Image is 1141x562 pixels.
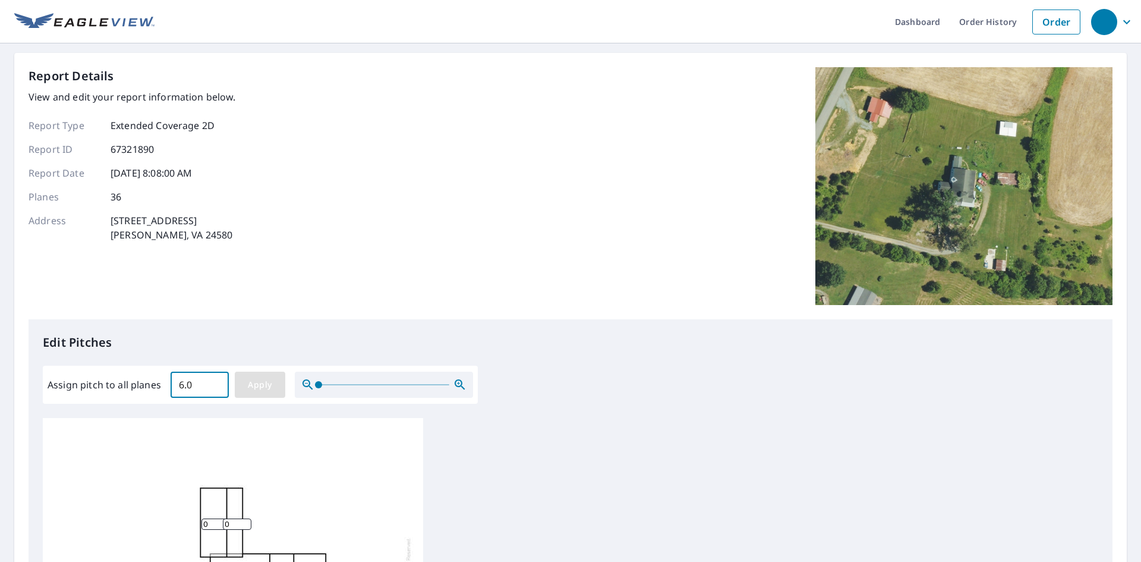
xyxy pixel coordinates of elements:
p: Report Details [29,67,114,85]
p: View and edit your report information below. [29,90,236,104]
label: Assign pitch to all planes [48,378,161,392]
p: Edit Pitches [43,334,1098,351]
span: Apply [244,378,276,393]
a: Order [1032,10,1080,34]
p: Extended Coverage 2D [111,118,215,133]
p: Planes [29,190,100,204]
p: 36 [111,190,121,204]
p: Report ID [29,142,100,156]
img: EV Logo [14,13,155,31]
img: Top image [815,67,1112,305]
p: [STREET_ADDRESS] [PERSON_NAME], VA 24580 [111,214,232,242]
p: Report Date [29,166,100,180]
p: [DATE] 8:08:00 AM [111,166,193,180]
p: Address [29,214,100,242]
input: 00.0 [171,368,229,401]
p: Report Type [29,118,100,133]
button: Apply [235,372,285,398]
p: 67321890 [111,142,154,156]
